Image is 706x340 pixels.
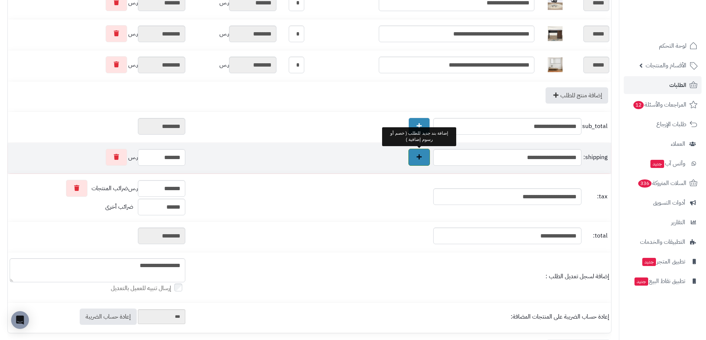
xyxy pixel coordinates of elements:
[189,57,276,73] div: ر.س
[640,237,685,247] span: التطبيقات والخدمات
[671,217,685,228] span: التقارير
[642,256,685,267] span: تطبيق المتجر
[583,153,607,162] span: shipping:
[634,277,648,286] span: جديد
[10,56,185,73] div: ر.س
[583,122,607,131] span: sub_total:
[10,180,185,197] div: ر.س
[656,119,686,129] span: طلبات الإرجاع
[642,258,656,266] span: جديد
[111,284,185,293] label: إرسال تنبيه للعميل بالتعديل
[624,96,702,114] a: المراجعات والأسئلة12
[546,87,608,104] a: إضافة منتج للطلب
[624,253,702,270] a: تطبيق المتجرجديد
[189,26,276,42] div: ر.س
[382,127,456,146] div: إضافة بند جديد للطلب ( خصم أو رسوم إضافية )
[624,76,702,94] a: الطلبات
[624,135,702,153] a: العملاء
[669,80,686,90] span: الطلبات
[624,213,702,231] a: التقارير
[650,158,685,169] span: وآتس آب
[624,194,702,212] a: أدوات التسويق
[11,311,29,329] div: Open Intercom Messenger
[624,233,702,251] a: التطبيقات والخدمات
[653,198,685,208] span: أدوات التسويق
[174,283,182,292] input: إرسال تنبيه للعميل بالتعديل
[671,139,685,149] span: العملاء
[633,100,686,110] span: المراجعات والأسئلة
[583,232,607,240] span: total:
[105,202,133,211] span: ضرائب أخرى
[656,18,699,34] img: logo-2.png
[92,184,128,193] span: ضرائب المنتجات
[633,101,644,109] span: 12
[624,37,702,55] a: لوحة التحكم
[624,174,702,192] a: السلات المتروكة336
[646,60,686,71] span: الأقسام والمنتجات
[624,115,702,133] a: طلبات الإرجاع
[650,160,664,168] span: جديد
[80,309,137,325] a: إعادة حساب الضريبة
[638,179,652,188] span: 336
[659,41,686,51] span: لوحة التحكم
[10,25,185,42] div: ر.س
[10,149,185,166] div: ر.س
[548,26,563,41] img: 1751106397-1-40x40.jpg
[624,155,702,172] a: وآتس آبجديد
[624,272,702,290] a: تطبيق نقاط البيعجديد
[583,192,607,201] span: tax:
[637,178,686,188] span: السلات المتروكة
[634,276,685,286] span: تطبيق نقاط البيع
[548,57,563,72] img: 1753778503-1-40x40.jpg
[189,313,609,321] div: إعادة حساب الضريبة على المنتجات المضافة:
[189,272,609,281] div: إضافة لسجل تعديل الطلب :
